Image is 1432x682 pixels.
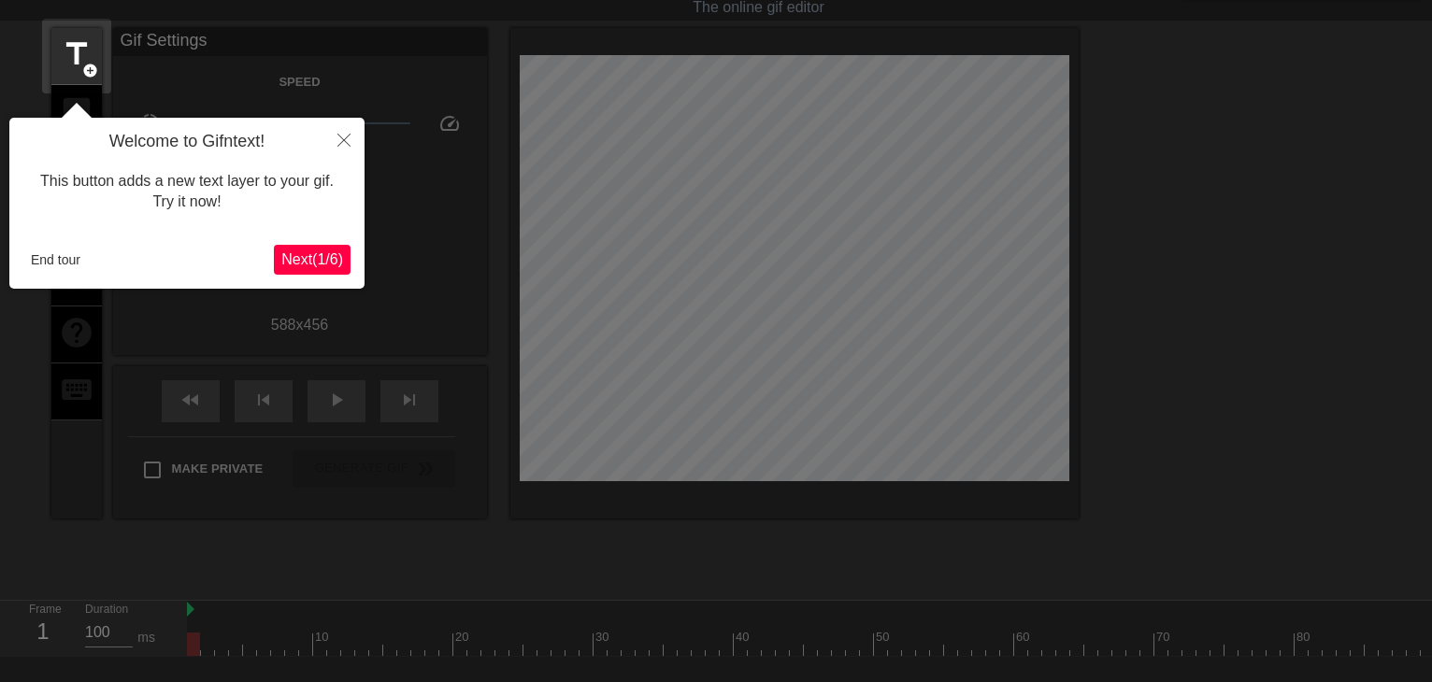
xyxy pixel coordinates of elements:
button: End tour [23,246,88,274]
h4: Welcome to Gifntext! [23,132,351,152]
span: Next ( 1 / 6 ) [281,251,343,267]
div: This button adds a new text layer to your gif. Try it now! [23,152,351,232]
button: Next [274,245,351,275]
button: Close [323,118,365,161]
